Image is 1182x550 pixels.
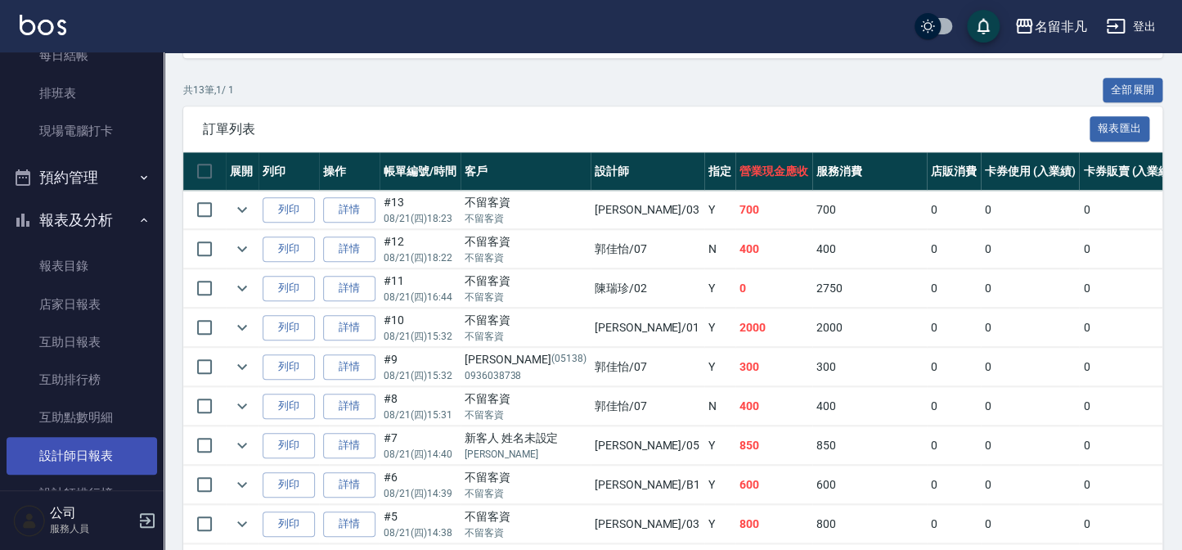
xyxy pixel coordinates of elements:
[981,387,1080,426] td: 0
[230,472,254,497] button: expand row
[591,230,704,268] td: 郭佳怡 /07
[7,37,157,74] a: 每日結帳
[465,486,587,501] p: 不留客資
[927,230,981,268] td: 0
[1079,505,1178,543] td: 0
[927,309,981,347] td: 0
[380,348,461,386] td: #9
[380,426,461,465] td: #7
[1099,11,1162,42] button: 登出
[735,152,812,191] th: 營業現金應收
[1079,466,1178,504] td: 0
[704,348,735,386] td: Y
[380,191,461,229] td: #13
[704,152,735,191] th: 指定
[735,191,812,229] td: 700
[735,348,812,386] td: 300
[380,505,461,543] td: #5
[384,447,456,462] p: 08/21 (四) 14:40
[735,466,812,504] td: 600
[1079,387,1178,426] td: 0
[465,194,587,211] div: 不留客資
[812,230,927,268] td: 400
[812,269,927,308] td: 2750
[981,426,1080,465] td: 0
[812,387,927,426] td: 400
[380,230,461,268] td: #12
[50,521,133,536] p: 服務人員
[380,269,461,308] td: #11
[967,10,1000,43] button: save
[465,312,587,329] div: 不留客資
[323,197,375,223] a: 詳情
[927,426,981,465] td: 0
[465,408,587,422] p: 不留客資
[704,309,735,347] td: Y
[7,112,157,150] a: 現場電腦打卡
[735,387,812,426] td: 400
[323,276,375,301] a: 詳情
[1008,10,1093,43] button: 名留非凡
[591,505,704,543] td: [PERSON_NAME] /03
[380,466,461,504] td: #6
[323,237,375,262] a: 詳情
[465,329,587,344] p: 不留客資
[323,472,375,498] a: 詳情
[981,505,1080,543] td: 0
[981,466,1080,504] td: 0
[263,472,315,498] button: 列印
[7,399,157,436] a: 互助點數明細
[465,351,587,368] div: [PERSON_NAME]
[20,15,66,35] img: Logo
[7,475,157,512] a: 設計師排行榜
[1079,152,1178,191] th: 卡券販賣 (入業績)
[263,197,315,223] button: 列印
[927,191,981,229] td: 0
[465,525,587,540] p: 不留客資
[981,269,1080,308] td: 0
[230,354,254,379] button: expand row
[704,426,735,465] td: Y
[591,426,704,465] td: [PERSON_NAME] /05
[591,269,704,308] td: 陳瑞珍 /02
[704,191,735,229] td: Y
[203,121,1090,137] span: 訂單列表
[7,247,157,285] a: 報表目錄
[7,437,157,475] a: 設計師日報表
[7,361,157,399] a: 互助排行榜
[591,309,704,347] td: [PERSON_NAME] /01
[461,152,591,191] th: 客戶
[1034,16,1086,37] div: 名留非凡
[263,433,315,458] button: 列印
[50,505,133,521] h5: 公司
[981,309,1080,347] td: 0
[384,329,456,344] p: 08/21 (四) 15:32
[981,230,1080,268] td: 0
[465,368,587,383] p: 0936038738
[812,191,927,229] td: 700
[465,469,587,486] div: 不留客資
[263,237,315,262] button: 列印
[230,237,254,261] button: expand row
[927,387,981,426] td: 0
[465,273,587,290] div: 不留客資
[380,387,461,426] td: #8
[384,211,456,226] p: 08/21 (四) 18:23
[704,387,735,426] td: N
[1090,120,1150,136] a: 報表匯出
[384,525,456,540] p: 08/21 (四) 14:38
[1079,348,1178,386] td: 0
[465,430,587,447] div: 新客人 姓名未設定
[263,394,315,419] button: 列印
[981,191,1080,229] td: 0
[551,351,587,368] p: (05138)
[319,152,380,191] th: 操作
[704,269,735,308] td: Y
[258,152,319,191] th: 列印
[704,505,735,543] td: Y
[263,276,315,301] button: 列印
[465,508,587,525] div: 不留客資
[183,83,234,97] p: 共 13 筆, 1 / 1
[465,390,587,408] div: 不留客資
[591,191,704,229] td: [PERSON_NAME] /03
